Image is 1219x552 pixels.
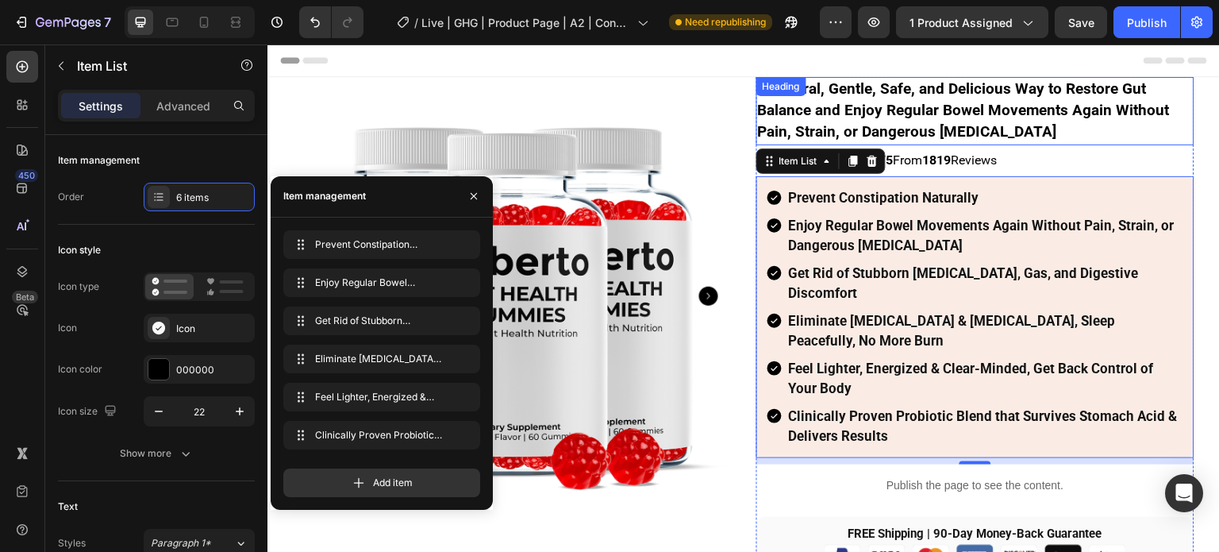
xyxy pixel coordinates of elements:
[12,291,38,303] div: Beta
[519,169,917,214] div: Rich Text Editor. Editing area: main
[283,189,366,203] div: Item management
[151,536,211,550] span: Paragraph 1*
[58,439,255,468] button: Show more
[176,322,251,336] div: Icon
[58,243,101,257] div: Icon style
[414,14,418,31] span: /
[521,173,907,209] strong: Enjoy Regular Bowel Movements Again Without Pain, Strain, or Dangerous [MEDICAL_DATA]
[315,276,442,290] span: Enjoy Regular Bowel Movements Again Without Pain, Strain, or Dangerous [MEDICAL_DATA]
[557,500,859,523] img: gempages_545042197993489537-484c869d-8d8f-4a68-aa4a-e963f9fd94f7.png
[176,363,251,377] div: 000000
[1068,16,1094,29] span: Save
[519,264,917,309] div: Rich Text Editor. Editing area: main
[490,34,925,99] p: ⁠⁠⁠⁠⁠⁠⁠
[176,191,251,205] div: 6 items
[58,362,102,376] div: Icon color
[373,476,413,490] span: Add item
[299,6,363,38] div: Undo/Redo
[315,428,442,442] span: Clinically Proven Probiotic Blend that Survives Stomach Acid & Delivers Results
[315,390,442,404] span: Feel Lighter, Energized & Clear-Minded, Get Back Control of Your Body
[492,35,536,49] div: Heading
[521,145,712,161] strong: Prevent Constipation Naturally
[519,217,917,261] div: Rich Text Editor. Editing area: main
[79,98,123,114] p: Settings
[489,33,927,101] h1: Rich Text Editor. Editing area: main
[489,433,927,450] p: Publish the page to see the content.
[1055,6,1107,38] button: Save
[656,108,684,123] strong: 1819
[1165,474,1203,512] div: Open Intercom Messenger
[77,56,212,75] p: Item List
[58,536,86,550] div: Styles
[563,108,925,124] p: Rated From Reviews
[15,169,38,182] div: 450
[521,268,848,304] strong: Eliminate [MEDICAL_DATA] & [MEDICAL_DATA], Sleep Peacefully, No More Burn
[896,6,1048,38] button: 1 product assigned
[1127,14,1167,31] div: Publish
[267,44,1219,552] iframe: Design area
[120,446,194,461] div: Show more
[432,242,451,261] button: Carousel Next Arrow
[156,98,210,114] p: Advanced
[519,360,917,404] div: Rich Text Editor. Editing area: main
[519,312,917,357] div: Rich Text Editor. Editing area: main
[58,401,120,423] div: Icon size
[521,316,886,352] strong: Feel Lighter, Energized & Clear-Minded, Get Back Control of Your Body
[58,280,99,294] div: Icon type
[519,141,917,166] div: Rich Text Editor. Editing area: main
[315,314,442,328] span: Get Rid of Stubborn [MEDICAL_DATA], Gas, and Digestive Discomfort
[58,500,78,514] div: Text
[58,321,77,335] div: Icon
[6,6,118,38] button: 7
[521,364,910,400] strong: Clinically Proven Probiotic Blend that Survives Stomach Acid & Delivers Results
[58,190,84,204] div: Order
[509,110,553,124] div: Item List
[1113,6,1180,38] button: Publish
[490,35,902,96] strong: A Natural, Gentle, Safe, and Delicious Way to Restore Gut Balance and Enjoy Regular Bowel Movemen...
[909,14,1013,31] span: 1 product assigned
[685,15,766,29] span: Need republishing
[421,14,631,31] span: Live | GHG | Product Page | A2 | Constipation | 3 5 1 Packs | [DATE]
[581,483,835,497] strong: FREE Shipping | 90-Day Money-Back Guarantee
[315,237,442,252] span: Prevent Constipation Naturally
[521,221,871,257] strong: Get Rid of Stubborn [MEDICAL_DATA], Gas, and Digestive Discomfort
[315,352,442,366] span: Eliminate [MEDICAL_DATA] & [MEDICAL_DATA], Sleep Peacefully, No More Burn
[58,153,140,168] div: Item management
[104,13,111,32] p: 7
